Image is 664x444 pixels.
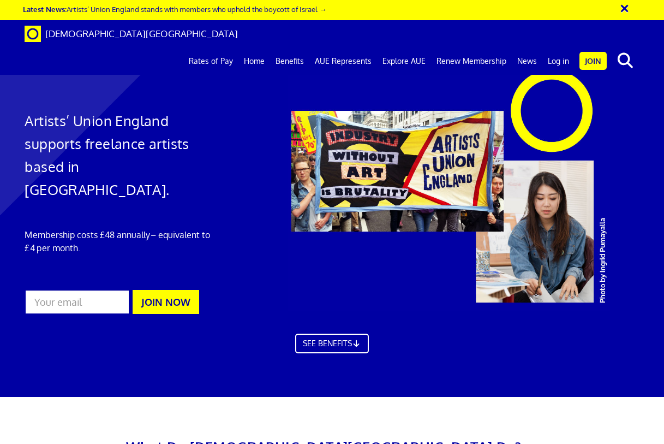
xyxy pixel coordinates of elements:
a: Renew Membership [431,48,512,75]
a: Home [238,48,270,75]
a: Brand [DEMOGRAPHIC_DATA][GEOGRAPHIC_DATA] [16,20,246,48]
h1: Artists’ Union England supports freelance artists based in [GEOGRAPHIC_DATA]. [25,109,218,201]
a: News [512,48,542,75]
span: [DEMOGRAPHIC_DATA][GEOGRAPHIC_DATA] [45,28,238,39]
a: Rates of Pay [183,48,238,75]
a: Join [579,52,607,70]
p: Membership costs £48 annually – equivalent to £4 per month. [25,228,218,254]
input: Your email [25,289,129,315]
a: Log in [542,48,575,75]
strong: Latest News: [23,4,67,14]
a: Latest News:Artists’ Union England stands with members who uphold the boycott of Israel → [23,4,326,14]
a: AUE Represents [309,48,377,75]
a: SEE BENEFITS [295,334,369,353]
a: Explore AUE [377,48,431,75]
button: search [609,49,642,72]
button: JOIN NOW [133,290,199,314]
a: Benefits [270,48,309,75]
